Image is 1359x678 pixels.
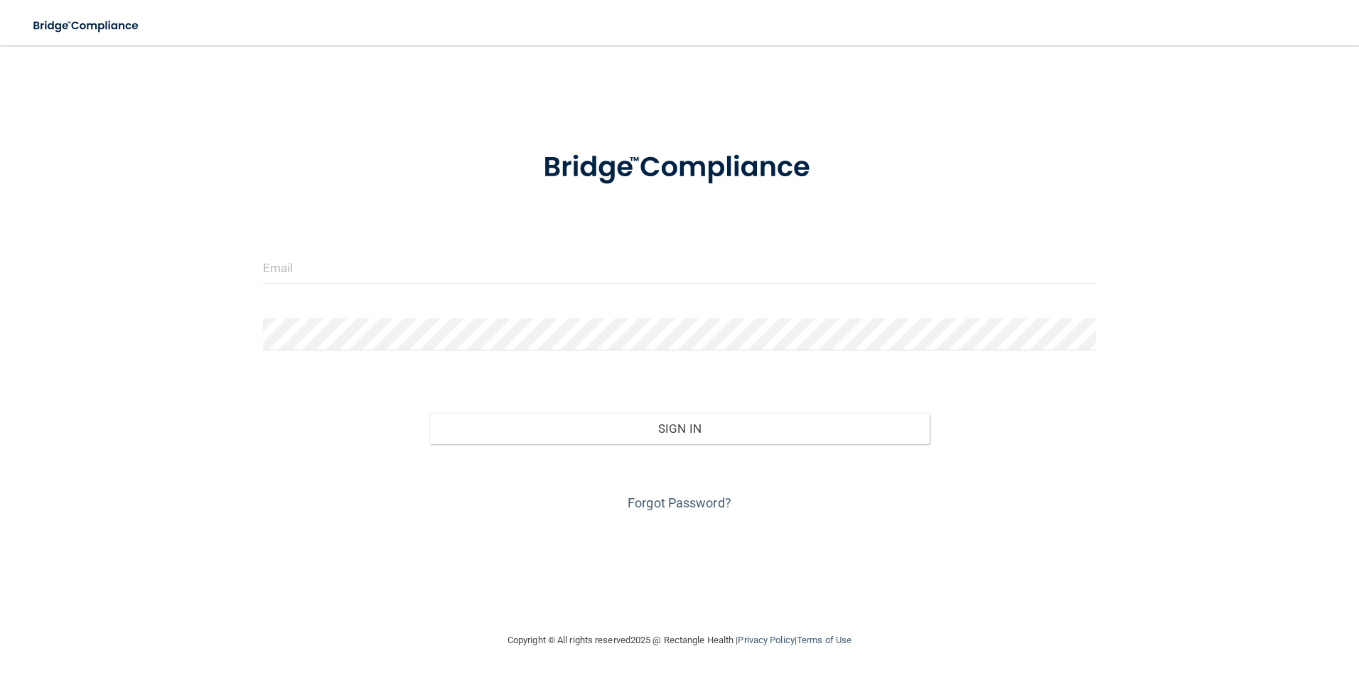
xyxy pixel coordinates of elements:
[797,635,852,645] a: Terms of Use
[628,495,731,510] a: Forgot Password?
[21,11,152,41] img: bridge_compliance_login_screen.278c3ca4.svg
[263,252,1097,284] input: Email
[420,618,939,663] div: Copyright © All rights reserved 2025 @ Rectangle Health | |
[738,635,794,645] a: Privacy Policy
[429,413,930,444] button: Sign In
[514,131,845,205] img: bridge_compliance_login_screen.278c3ca4.svg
